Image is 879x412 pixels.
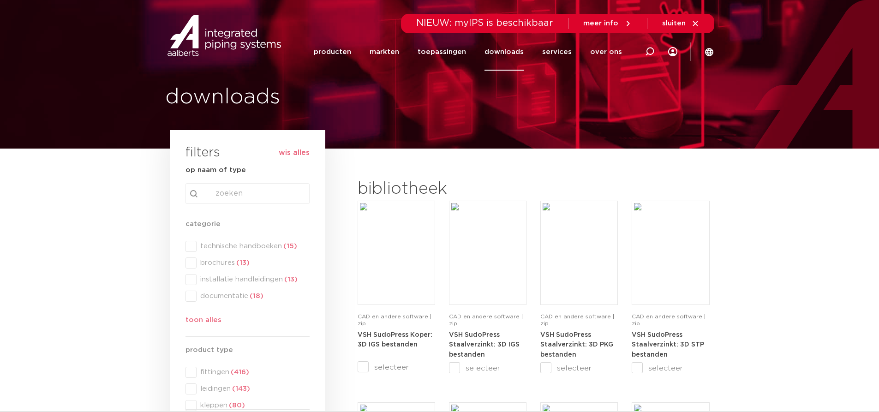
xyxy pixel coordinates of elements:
[358,362,435,373] label: selecteer
[542,33,572,71] a: services
[632,331,704,358] a: VSH SudoPress Staalverzinkt: 3D STP bestanden
[449,314,523,326] span: CAD en andere software | zip
[449,331,520,358] a: VSH SudoPress Staalverzinkt: 3D IGS bestanden
[484,33,524,71] a: downloads
[632,314,706,326] span: CAD en andere software | zip
[662,20,686,27] span: sluiten
[370,33,399,71] a: markten
[185,142,220,164] h3: filters
[358,332,432,348] strong: VSH SudoPress Koper: 3D IGS bestanden
[449,363,526,374] label: selecteer
[632,332,704,358] strong: VSH SudoPress Staalverzinkt: 3D STP bestanden
[451,203,524,303] img: Download-Placeholder-1.png
[314,33,351,71] a: producten
[668,33,677,71] div: my IPS
[165,83,435,112] h1: downloads
[358,331,432,348] a: VSH SudoPress Koper: 3D IGS bestanden
[583,19,632,28] a: meer info
[358,178,522,200] h2: bibliotheek
[583,20,618,27] span: meer info
[634,203,707,303] img: Download-Placeholder-1.png
[314,33,622,71] nav: Menu
[358,314,431,326] span: CAD en andere software | zip
[540,363,618,374] label: selecteer
[418,33,466,71] a: toepassingen
[632,363,709,374] label: selecteer
[662,19,700,28] a: sluiten
[543,203,616,303] img: Download-Placeholder-1.png
[590,33,622,71] a: over ons
[360,203,433,303] img: Download-Placeholder-1.png
[185,167,246,173] strong: op naam of type
[449,332,520,358] strong: VSH SudoPress Staalverzinkt: 3D IGS bestanden
[540,332,613,358] strong: VSH SudoPress Staalverzinkt: 3D PKG bestanden
[540,314,614,326] span: CAD en andere software | zip
[416,18,553,28] span: NIEUW: myIPS is beschikbaar
[540,331,613,358] a: VSH SudoPress Staalverzinkt: 3D PKG bestanden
